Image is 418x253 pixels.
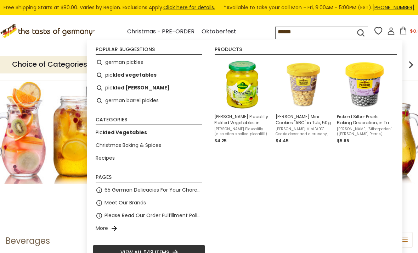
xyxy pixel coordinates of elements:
[337,59,392,144] a: Pickerd Silber Pearls Baking Decoration, in Tub, 100g[PERSON_NAME] "Silberperlen" ([PERSON_NAME] ...
[276,114,331,126] span: [PERSON_NAME] Mini Cookies "ABC" in Tub, 50g
[202,27,236,37] a: Oktoberfest
[113,71,157,79] b: kled vegetables
[93,69,205,82] li: pickled vegetables
[372,4,414,11] a: [PHONE_NUMBER]
[404,57,418,72] img: next arrow
[96,175,202,182] li: Pages
[278,59,329,110] img: Pickerd Decor Mini Alphabet Mini in Tub
[214,114,270,126] span: [PERSON_NAME] Piccalilly Pickled Vegetables in Mustard Sauce, 12.5 oz.
[127,27,194,37] a: Christmas - PRE-ORDER
[214,59,270,144] a: Kuehne Piccalilly Pickled Vegetables in Mustard Sauce[PERSON_NAME] Piccalilly Pickled Vegetables ...
[4,4,414,12] div: Free Shipping Starts at $80.00. Varies by Region. Exclusions Apply.
[96,128,147,137] a: Pickled Vegetables
[276,59,331,144] a: Pickerd Decor Mini Alphabet Mini in Tub[PERSON_NAME] Mini Cookies "ABC" in Tub, 50g[PERSON_NAME] ...
[337,127,392,137] span: [PERSON_NAME] "Silberperlen" ([PERSON_NAME] Pearls) decor add a crunchy, majestic silver touch to...
[211,56,273,147] li: Kuehne Piccalilly Pickled Vegetables in Mustard Sauce, 12.5 oz.
[93,222,205,235] li: More
[96,117,202,125] li: Categories
[93,56,205,69] li: german pickles
[93,184,205,197] li: 65 German Delicacies For Your Charcuterie Board
[93,209,205,222] li: Please Read Our Order Fulfillment Policies
[215,47,397,55] li: Products
[103,129,147,136] b: kled Vegetables
[113,84,170,92] b: kled [PERSON_NAME]
[93,94,205,107] li: german barrel pickles
[104,211,202,220] a: Please Read Our Order Fulfillment Policies
[276,138,289,144] span: $4.45
[93,197,205,209] li: Meet Our Brands
[337,114,392,126] span: Pickerd Silber Pearls Baking Decoration, in Tub, 100g
[224,4,414,12] span: *Available to take your call Mon - Fri, 9:00AM - 5:00PM (EST).
[93,139,205,152] li: Christmas Baking & Spices
[273,56,334,147] li: Pickerd Mini Cookies "ABC" in Tub, 50g
[96,141,161,149] a: Christmas Baking & Spices
[163,4,215,11] a: Click here for details.
[93,82,205,94] li: pickled herring
[216,59,268,110] img: Kuehne Piccalilly Pickled Vegetables in Mustard Sauce
[276,127,331,137] span: [PERSON_NAME] Mini "ABC" Cookie decor add a crunchy, beautiful touch to your cookies, cakes, cupc...
[5,236,50,246] h1: Beverages
[96,47,202,55] li: Popular suggestions
[337,138,349,144] span: $5.65
[334,56,395,147] li: Pickerd Silber Pearls Baking Decoration, in Tub, 100g
[214,138,227,144] span: $4.25
[214,127,270,137] span: [PERSON_NAME] Pickcalilly (also often spelled piccalilli) is a take on the British classic of the...
[96,154,115,162] a: Recipes
[93,126,205,139] li: Pickled Vegetables
[104,199,146,207] a: Meet Our Brands
[93,152,205,165] li: Recipes
[104,186,202,194] a: 65 German Delicacies For Your Charcuterie Board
